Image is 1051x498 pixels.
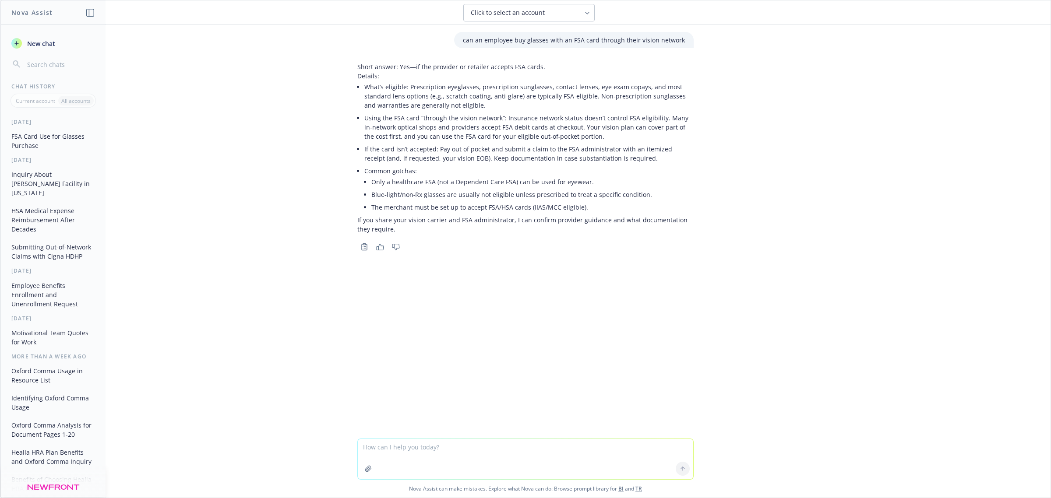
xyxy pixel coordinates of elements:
[371,201,694,214] li: The merchant must be set up to accept FSA/HSA cards (IIAS/MCC eligible).
[364,165,694,215] li: Common gotchas:
[371,188,694,201] li: Blue‑light/non‑Rx glasses are usually not eligible unless prescribed to treat a specific condition.
[471,8,545,17] span: Click to select an account
[1,83,106,90] div: Chat History
[8,326,99,349] button: Motivational Team Quotes for Work
[8,418,99,442] button: Oxford Comma Analysis for Document Pages 1-20
[4,480,1047,498] span: Nova Assist can make mistakes. Explore what Nova can do: Browse prompt library for and
[8,472,99,496] button: Benefits of Choosing Healia HRA Plan
[8,240,99,263] button: Submitting Out-of-Network Claims with Cigna HDHP
[364,112,694,143] li: Using the FSA card “through the vision network”: Insurance network status doesn’t control FSA eli...
[357,71,694,81] p: Details:
[8,278,99,311] button: Employee Benefits Enrollment and Unenrollment Request
[8,167,99,200] button: Inquiry About [PERSON_NAME] Facility in [US_STATE]
[1,315,106,322] div: [DATE]
[11,8,53,17] h1: Nova Assist
[463,4,595,21] button: Click to select an account
[357,62,694,71] p: Short answer: Yes—if the provider or retailer accepts FSA cards.
[360,243,368,251] svg: Copy to clipboard
[635,485,642,492] a: TR
[25,58,95,70] input: Search chats
[1,156,106,164] div: [DATE]
[371,175,694,188] li: Only a healthcare FSA (not a Dependent Care FSA) can be used for eyewear.
[389,241,403,253] button: Thumbs down
[8,203,99,236] button: HSA Medical Expense Reimbursement After Decades
[8,35,99,51] button: New chat
[364,143,694,165] li: If the card isn’t accepted: Pay out of pocket and submit a claim to the FSA administrator with an...
[25,39,55,48] span: New chat
[8,129,99,153] button: FSA Card Use for Glasses Purchase
[618,485,624,492] a: BI
[8,391,99,414] button: Identifying Oxford Comma Usage
[8,364,99,387] button: Oxford Comma Usage in Resource List
[1,353,106,360] div: More than a week ago
[61,97,91,105] p: All accounts
[463,35,685,45] p: can an employee buy glasses with an FSA card through their vision network
[1,118,106,126] div: [DATE]
[16,97,55,105] p: Current account
[364,81,694,112] li: What’s eligible: Prescription eyeglasses, prescription sunglasses, contact lenses, eye exam copay...
[357,215,694,234] p: If you share your vision carrier and FSA administrator, I can confirm provider guidance and what ...
[8,445,99,469] button: Healia HRA Plan Benefits and Oxford Comma Inquiry
[1,267,106,274] div: [DATE]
